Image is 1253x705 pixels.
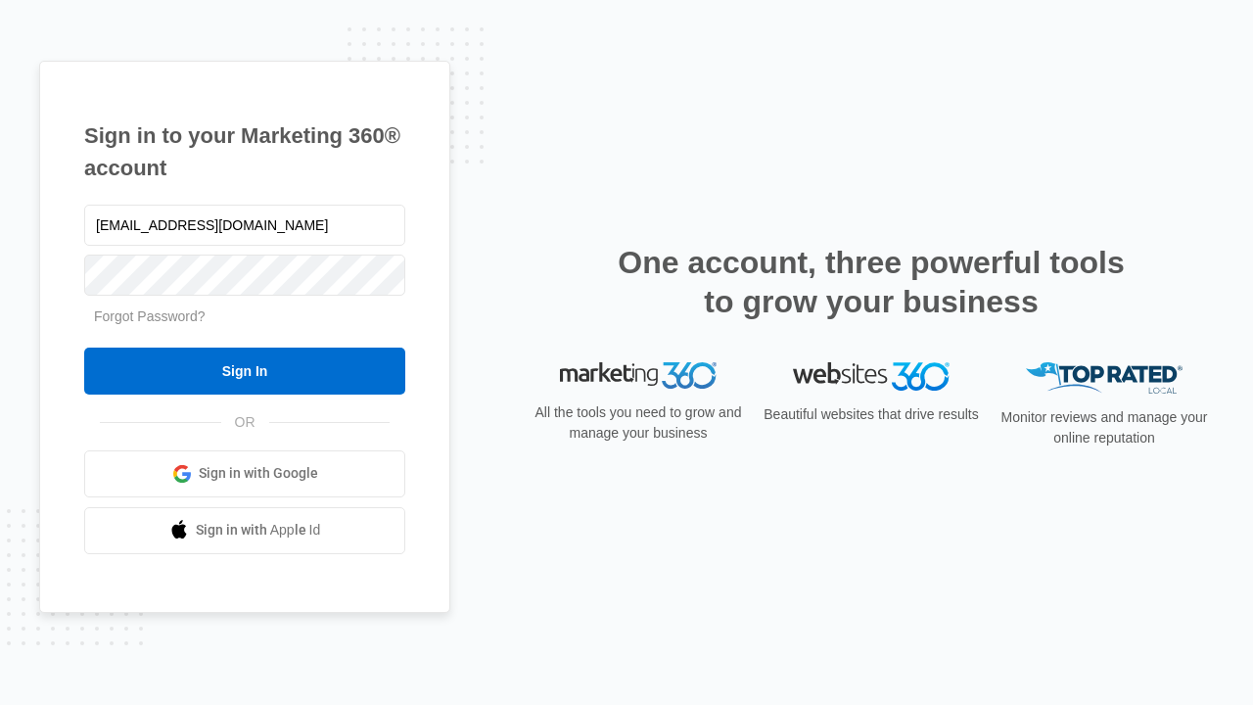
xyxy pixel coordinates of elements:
[612,243,1131,321] h2: One account, three powerful tools to grow your business
[84,450,405,497] a: Sign in with Google
[84,119,405,184] h1: Sign in to your Marketing 360® account
[995,407,1214,448] p: Monitor reviews and manage your online reputation
[221,412,269,433] span: OR
[1026,362,1183,395] img: Top Rated Local
[196,520,321,540] span: Sign in with Apple Id
[84,507,405,554] a: Sign in with Apple Id
[84,348,405,395] input: Sign In
[529,402,748,444] p: All the tools you need to grow and manage your business
[793,362,950,391] img: Websites 360
[762,404,981,425] p: Beautiful websites that drive results
[560,362,717,390] img: Marketing 360
[199,463,318,484] span: Sign in with Google
[84,205,405,246] input: Email
[94,308,206,324] a: Forgot Password?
